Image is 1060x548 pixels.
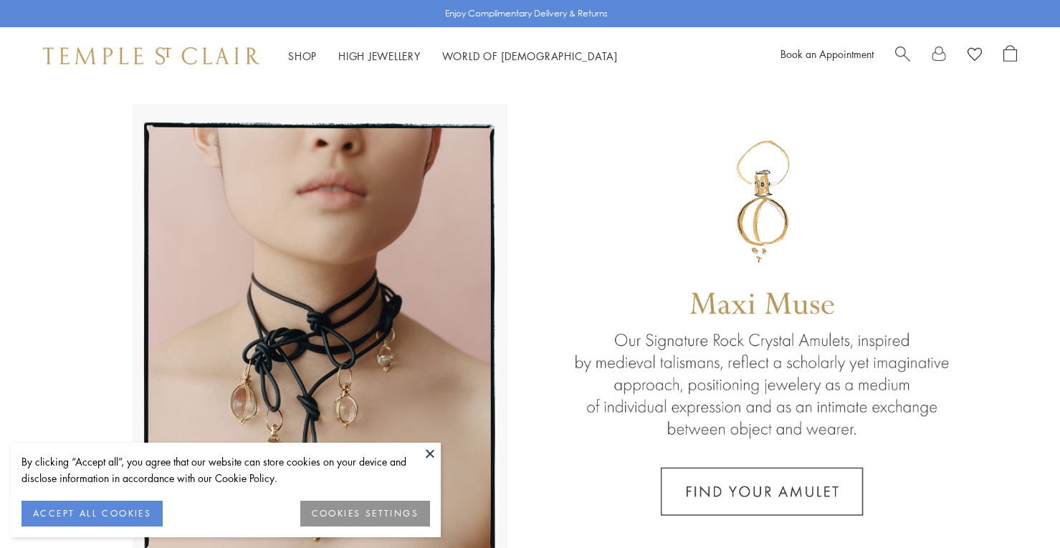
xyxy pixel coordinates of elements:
[1003,45,1017,67] a: Open Shopping Bag
[288,49,317,63] a: ShopShop
[780,47,874,61] a: Book an Appointment
[300,501,430,527] button: COOKIES SETTINGS
[22,453,430,486] div: By clicking “Accept all”, you agree that our website can store cookies on your device and disclos...
[895,45,910,67] a: Search
[288,47,618,65] nav: Main navigation
[988,481,1046,534] iframe: Gorgias live chat messenger
[43,47,259,64] img: Temple St. Clair
[22,501,163,527] button: ACCEPT ALL COOKIES
[445,6,608,21] p: Enjoy Complimentary Delivery & Returns
[442,49,618,63] a: World of [DEMOGRAPHIC_DATA]World of [DEMOGRAPHIC_DATA]
[338,49,421,63] a: High JewelleryHigh Jewellery
[968,45,982,67] a: View Wishlist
